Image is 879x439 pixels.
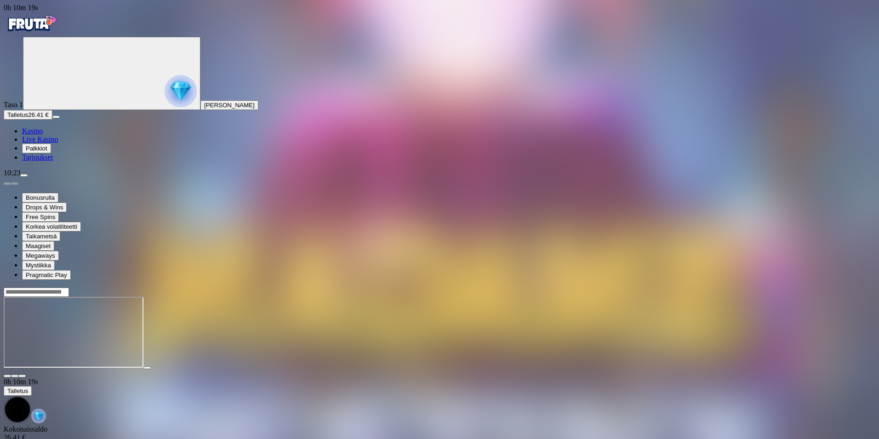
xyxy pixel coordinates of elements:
span: Talletus [7,387,28,394]
button: fullscreen icon [18,375,26,377]
button: next slide [11,182,18,185]
a: Tarjoukset [22,153,53,161]
span: Korkea volatiliteetti [26,223,77,230]
a: Kasino [22,127,43,135]
iframe: Madame Destiny Megaways [4,297,143,368]
input: Search [4,288,69,297]
img: reward-icon [31,409,46,423]
button: Palkkiot [22,144,51,153]
a: Fruta [4,29,59,36]
span: user session time [4,378,38,386]
span: Taso 1 [4,101,23,109]
button: close icon [4,375,11,377]
span: Drops & Wins [26,204,63,211]
button: Pragmatic Play [22,270,71,280]
a: Live Kasino [22,135,58,143]
span: Talletus [7,111,28,118]
button: Talletusplus icon26.41 € [4,110,52,120]
button: Bonusrulla [22,193,58,202]
span: user session time [4,4,38,12]
span: Taikametsä [26,233,57,240]
nav: Primary [4,12,875,162]
button: Talletus [4,386,32,396]
div: Game menu [4,378,875,425]
button: [PERSON_NAME] [200,100,258,110]
button: Drops & Wins [22,202,67,212]
button: Taikametsä [22,231,60,241]
span: Bonusrulla [26,194,55,201]
span: Free Spins [26,214,55,220]
img: reward progress [165,75,197,107]
span: Mystiikka [26,262,51,269]
button: Maagiset [22,241,54,251]
button: Mystiikka [22,260,55,270]
span: Pragmatic Play [26,271,67,278]
button: menu [20,174,28,177]
nav: Main menu [4,127,875,162]
img: Fruta [4,12,59,35]
button: Free Spins [22,212,59,222]
button: play icon [143,366,151,369]
button: chevron-down icon [11,375,18,377]
span: Palkkiot [26,145,47,152]
span: Maagiset [26,243,51,249]
button: Megaways [22,251,59,260]
button: Korkea volatiliteetti [22,222,81,231]
span: 10:23 [4,169,20,177]
button: reward progress [23,37,200,110]
button: prev slide [4,182,11,185]
span: Megaways [26,252,55,259]
span: [PERSON_NAME] [204,102,255,109]
button: menu [52,116,60,118]
span: 26.41 € [28,111,48,118]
